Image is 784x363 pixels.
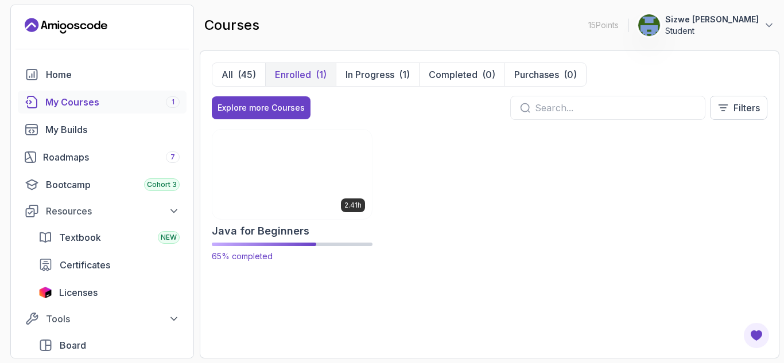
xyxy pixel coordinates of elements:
[344,201,362,210] p: 2.41h
[535,101,696,115] input: Search...
[45,95,180,109] div: My Courses
[238,68,256,81] div: (45)
[147,180,177,189] span: Cohort 3
[204,16,259,34] h2: courses
[743,322,770,349] button: Open Feedback Button
[638,14,660,36] img: user profile image
[59,286,98,299] span: Licenses
[665,14,759,25] p: Sizwe [PERSON_NAME]
[32,253,187,276] a: certificates
[43,150,180,164] div: Roadmaps
[46,204,180,218] div: Resources
[346,68,394,81] p: In Progress
[514,68,559,81] p: Purchases
[18,201,187,221] button: Resources
[18,63,187,86] a: home
[665,25,759,37] p: Student
[60,338,86,352] span: Board
[564,68,577,81] div: (0)
[18,309,187,329] button: Tools
[275,68,311,81] p: Enrolled
[18,173,187,196] a: bootcamp
[419,63,504,86] button: Completed(0)
[399,68,410,81] div: (1)
[212,223,309,239] h2: Java for Beginners
[336,63,419,86] button: In Progress(1)
[18,146,187,169] a: roadmaps
[265,63,336,86] button: Enrolled(1)
[170,153,175,162] span: 7
[32,226,187,249] a: textbook
[588,19,619,31] p: 15 Points
[212,96,311,119] button: Explore more Courses
[172,97,174,107] span: 1
[18,118,187,141] a: builds
[733,101,760,115] p: Filters
[32,281,187,304] a: licenses
[161,233,177,242] span: NEW
[46,178,180,192] div: Bootcamp
[25,17,107,35] a: Landing page
[638,14,775,37] button: user profile imageSizwe [PERSON_NAME]Student
[316,68,327,81] div: (1)
[46,312,180,326] div: Tools
[46,68,180,81] div: Home
[32,334,187,357] a: board
[60,258,110,272] span: Certificates
[45,123,180,136] div: My Builds
[212,251,273,261] span: 65% completed
[59,231,101,244] span: Textbook
[218,102,305,114] div: Explore more Courses
[222,68,233,81] p: All
[38,287,52,298] img: jetbrains icon
[208,127,376,221] img: Java for Beginners card
[504,63,586,86] button: Purchases(0)
[482,68,495,81] div: (0)
[710,96,767,120] button: Filters
[18,91,187,114] a: courses
[212,63,265,86] button: All(45)
[429,68,478,81] p: Completed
